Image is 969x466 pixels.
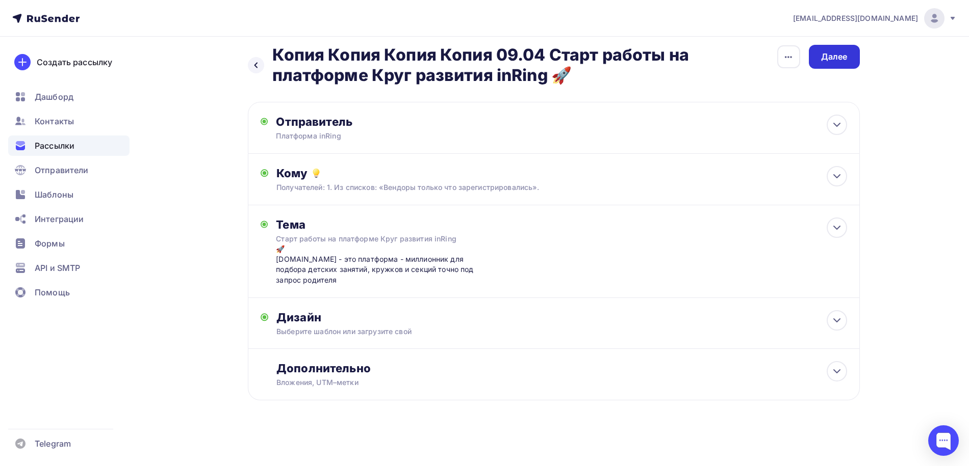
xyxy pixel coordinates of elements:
[276,115,497,129] div: Отправитель
[8,160,130,180] a: Отправители
[276,131,475,141] div: Платформа inRing
[35,188,73,201] span: Шаблоны
[276,254,477,285] div: [DOMAIN_NAME] - это платформа - миллионник для подбора детских занятий, кружков и секций точно по...
[35,140,74,152] span: Рассылки
[8,184,130,205] a: Шаблоны
[35,437,71,450] span: Telegram
[35,164,89,176] span: Отправители
[276,326,790,337] div: Выберите шаблон или загрузите свой
[276,234,457,254] div: Старт работы на платформе Круг развития inRing 🚀
[35,213,84,225] span: Интеграции
[37,56,112,68] div: Создать рассылку
[35,262,80,274] span: API и SMTP
[8,135,130,156] a: Рассылки
[8,87,130,107] a: Дашборд
[8,111,130,131] a: Контакты
[35,237,65,250] span: Формы
[276,217,477,232] div: Тема
[793,8,957,29] a: [EMAIL_ADDRESS][DOMAIN_NAME]
[35,91,73,103] span: Дашборд
[35,115,74,127] span: Контакты
[821,51,848,63] div: Далее
[276,166,847,180] div: Кому
[8,233,130,254] a: Формы
[276,377,790,388] div: Вложения, UTM–метки
[35,286,70,298] span: Помощь
[276,182,790,193] div: Получателей: 1. Из списков: «Вендоры только что зарегистрировались».
[272,45,777,86] h2: Копия Копия Копия Копия 09.04 Старт работы на платформе Круг развития inRing 🚀
[793,13,918,23] span: [EMAIL_ADDRESS][DOMAIN_NAME]
[276,310,847,324] div: Дизайн
[276,361,847,375] div: Дополнительно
